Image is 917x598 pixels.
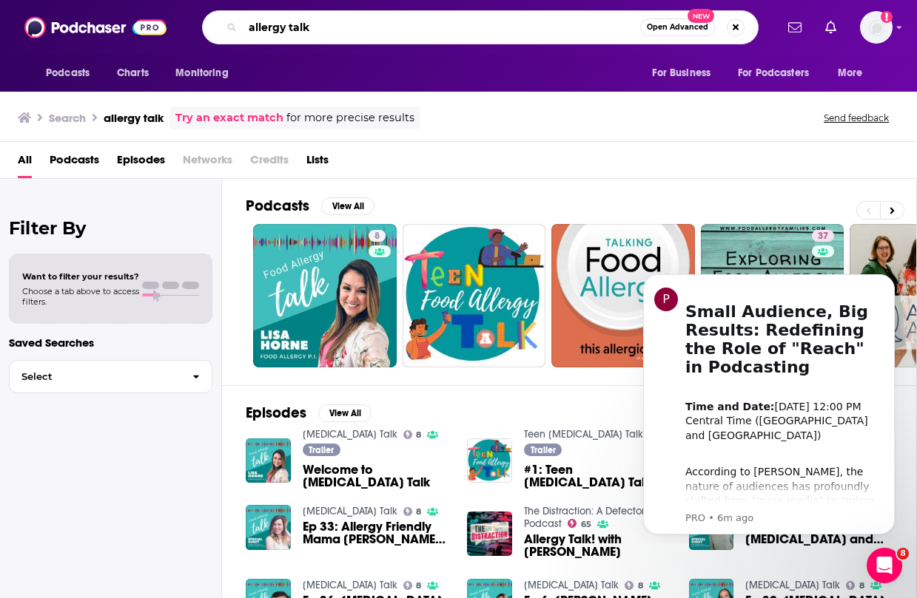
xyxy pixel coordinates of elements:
span: 8 [416,582,421,589]
span: Welcome to [MEDICAL_DATA] Talk [303,463,450,489]
span: Select [10,372,181,381]
span: 8 [897,548,909,560]
button: Open AdvancedNew [640,18,715,36]
button: open menu [642,59,729,87]
a: 8 [403,507,422,516]
a: Lists [306,148,329,178]
a: 8 [403,430,422,439]
a: EpisodesView All [246,404,372,422]
img: Podchaser - Follow, Share and Rate Podcasts [24,13,167,41]
button: View All [318,404,372,422]
div: Search podcasts, credits, & more... [202,10,759,44]
span: Monitoring [175,63,228,84]
a: Food Allergy Talk [524,579,619,591]
h3: allergy talk [104,111,164,125]
a: All [18,148,32,178]
button: View All [321,197,374,215]
span: 65 [581,521,591,528]
img: Welcome to Food Allergy Talk [246,438,291,483]
a: Food Allergy Talk [303,505,397,517]
img: Ep 33: Allergy Friendly Mama Lindsay Stippich | Food Allergy Talk [246,505,291,550]
h2: Filter By [9,217,212,239]
span: 8 [638,582,643,589]
span: More [838,63,863,84]
a: Podcasts [50,148,99,178]
a: Welcome to Food Allergy Talk [303,463,450,489]
span: Choose a tab above to access filters. [22,286,139,307]
span: 37 [818,229,828,244]
span: New [688,9,714,23]
span: Charts [117,63,149,84]
a: 8 [369,230,386,242]
span: for more precise results [286,109,414,126]
svg: Add a profile image [881,11,893,23]
a: Food Allergy Talk [303,579,397,591]
button: open menu [827,59,881,87]
a: Show notifications dropdown [782,15,807,40]
a: 8 [846,581,864,590]
img: #1: Teen Food Allergy Talk Trailer [467,438,512,483]
p: Saved Searches [9,336,212,350]
span: Credits [250,148,289,178]
span: #1: Teen [MEDICAL_DATA] Talk Trailer [524,463,671,489]
iframe: Intercom live chat [867,548,902,583]
span: Trailer [531,446,556,455]
a: Ep 33: Allergy Friendly Mama Lindsay Stippich | Food Allergy Talk [303,520,450,546]
h2: Episodes [246,404,306,422]
h2: Podcasts [246,197,309,215]
a: Show notifications dropdown [819,15,842,40]
a: 37 [812,230,834,242]
iframe: Intercom notifications message [621,261,917,543]
span: Want to filter your results? [22,271,139,282]
a: Try an exact match [175,109,283,126]
span: 8 [416,432,421,438]
button: open menu [728,59,830,87]
img: Allergy Talk! with Lauren Theisen [467,512,512,557]
a: 8 [403,581,422,590]
a: #1: Teen Food Allergy Talk Trailer [524,463,671,489]
span: For Podcasters [738,63,809,84]
a: PodcastsView All [246,197,374,215]
span: Allergy Talk! with [PERSON_NAME] [524,533,671,558]
a: 37 [701,224,844,367]
span: Open Advanced [647,24,708,31]
a: 8 [253,224,397,367]
a: Episodes [117,148,165,178]
span: 8 [859,582,864,589]
button: Show profile menu [860,11,893,44]
img: User Profile [860,11,893,44]
a: Charts [107,59,158,87]
a: Teen Food Allergy Talk [524,428,643,441]
span: Networks [183,148,232,178]
button: open menu [165,59,247,87]
button: Select [9,360,212,393]
span: Podcasts [46,63,90,84]
button: Send feedback [819,112,893,124]
input: Search podcasts, credits, & more... [243,16,640,39]
a: Allergy Talk! with Lauren Theisen [524,533,671,558]
h3: Search [49,111,86,125]
button: open menu [36,59,109,87]
span: Logged in as anaresonate [860,11,893,44]
a: The Distraction: A Defector Podcast [524,505,645,530]
span: Ep 33: Allergy Friendly Mama [PERSON_NAME] | [MEDICAL_DATA] Talk [303,520,450,546]
a: 8 [625,581,643,590]
span: 8 [374,229,380,244]
span: 8 [416,509,421,515]
span: For Business [652,63,711,84]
